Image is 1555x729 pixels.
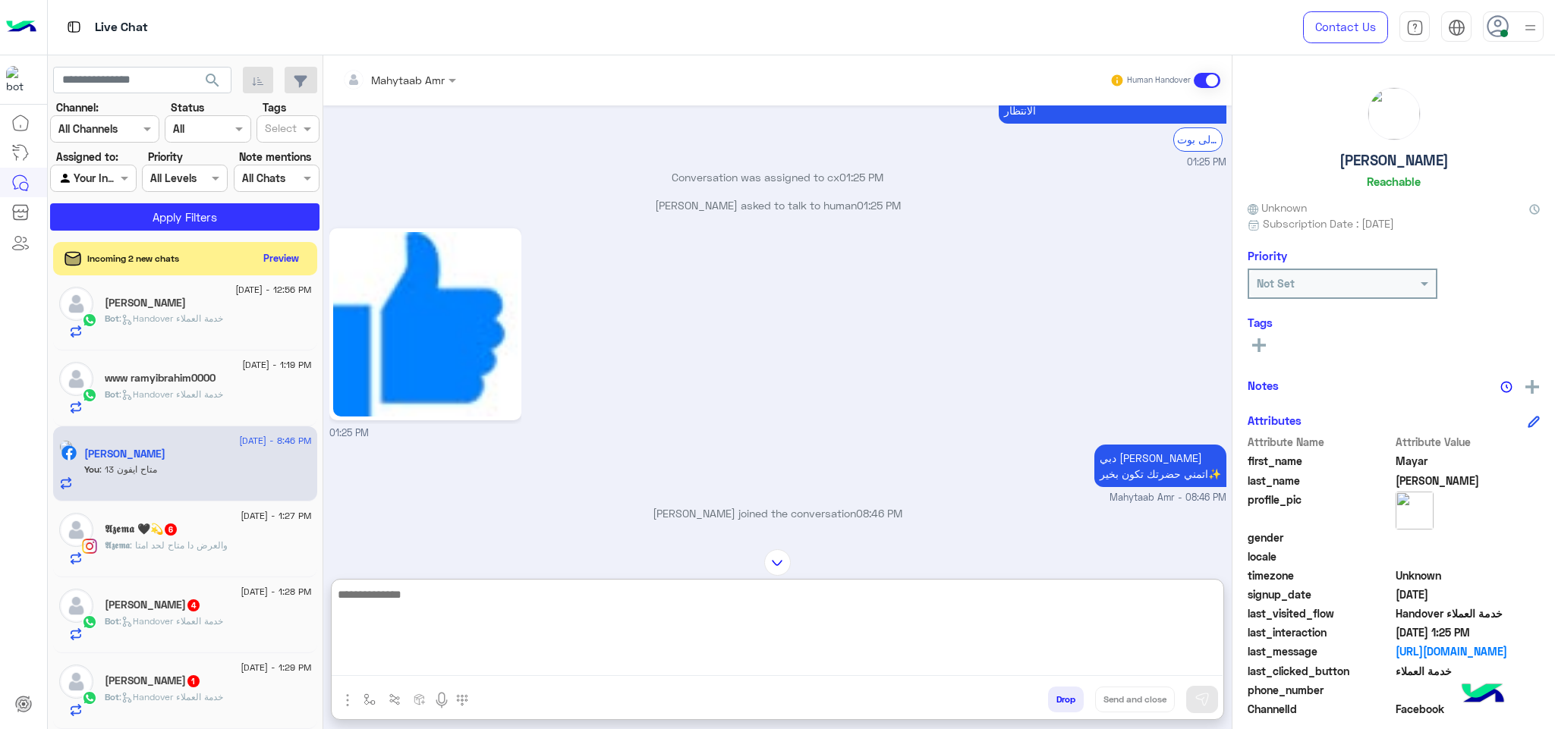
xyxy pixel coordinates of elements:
span: last_clicked_button [1248,663,1393,679]
h6: Notes [1248,379,1279,392]
span: Incoming 2 new chats [87,252,179,266]
img: WhatsApp [82,614,97,630]
img: notes [1500,381,1513,393]
span: last_message [1248,643,1393,659]
span: [DATE] - 1:28 PM [241,585,311,599]
button: Preview [257,247,306,269]
span: 01:25 PM [857,199,901,212]
a: Contact Us [1303,11,1388,43]
span: You [84,463,99,475]
span: Mayar [1396,453,1541,469]
img: Logo [6,11,36,43]
img: make a call [456,694,468,706]
span: والعرض دا متاح لحد امتا [130,539,228,551]
img: hulul-logo.png [1456,668,1509,721]
label: Note mentions [239,149,311,165]
span: search [203,71,222,90]
img: add [1525,380,1539,394]
img: picture [1368,88,1420,140]
img: send message [1195,692,1210,707]
button: search [194,67,231,99]
h5: Mohamed [105,674,201,687]
span: ChannelId [1248,701,1393,717]
img: defaultAdmin.png [59,513,93,547]
span: locale [1248,548,1393,564]
img: defaultAdmin.png [59,287,93,321]
span: Attribute Name [1248,434,1393,450]
span: Unknown [1248,200,1307,215]
img: tab [65,17,83,36]
a: [URL][DOMAIN_NAME] [1396,643,1541,659]
h6: Priority [1248,249,1287,262]
button: Send and close [1095,687,1175,712]
button: Apply Filters [50,203,319,231]
img: WhatsApp [82,313,97,328]
span: 08:46 PM [856,507,902,520]
label: Channel: [56,99,99,115]
span: null [1396,529,1541,545]
span: : Handover خدمة العملاء [119,615,223,627]
img: WhatsApp [82,690,97,705]
span: profile_pic [1248,492,1393,526]
button: Drop [1048,687,1084,712]
img: send attachment [338,691,357,709]
span: Subscription Date : [DATE] [1263,215,1394,231]
span: Ahmed [1396,473,1541,489]
span: Bot [105,388,119,400]
img: select flow [364,693,376,705]
span: timezone [1248,567,1393,583]
span: null [1396,682,1541,698]
img: scroll [764,549,791,576]
span: 6 [165,523,177,536]
span: null [1396,548,1541,564]
img: defaultAdmin.png [59,589,93,623]
span: : Handover خدمة العملاء [119,691,223,702]
span: Mahytaab Amr - 08:46 PM [1110,491,1226,505]
span: [DATE] - 1:19 PM [242,358,311,372]
span: 2025-08-12T10:25:14.965Z [1396,624,1541,640]
small: Human Handover [1127,74,1191,86]
h6: Attributes [1248,413,1302,427]
span: Bot [105,615,119,627]
h5: Mayar Ahmed [84,448,165,460]
span: 2025-08-12T10:22:19.566Z [1396,586,1541,602]
button: select flow [357,687,382,712]
span: last_visited_flow [1248,605,1393,621]
img: Trigger scenario [389,693,401,705]
img: tab [1448,19,1465,36]
span: last_name [1248,473,1393,489]
img: 1403182699927242 [6,66,33,93]
span: : Handover خدمة العملاء [119,388,223,400]
img: WhatsApp [82,388,97,403]
img: profile [1521,18,1540,37]
h5: Fady Tadros [105,297,186,310]
span: signup_date [1248,586,1393,602]
p: 12/8/2025, 8:46 PM [1094,445,1226,487]
span: Bot [105,691,119,702]
span: 01:25 PM [1187,156,1226,170]
img: picture [59,440,73,454]
h5: Abu Sleem [105,599,201,611]
p: [PERSON_NAME] joined the conversation [329,505,1226,521]
span: last_interaction [1248,624,1393,640]
span: [DATE] - 12:56 PM [235,283,311,297]
h6: Reachable [1367,174,1421,188]
span: خدمة العملاء [1396,663,1541,679]
img: defaultAdmin.png [59,362,93,396]
span: 𝕬𝖟𝖊𝖒𝖆 [105,539,130,551]
div: الرجوع الى بوت [1173,127,1223,151]
span: Unknown [1396,567,1541,583]
img: send voice note [433,691,451,709]
label: Assigned to: [56,149,118,165]
img: Instagram [82,539,97,554]
span: Bot [105,313,119,324]
span: 4 [187,599,200,611]
p: [PERSON_NAME] asked to talk to human [329,197,1226,213]
span: gender [1248,529,1393,545]
span: [DATE] - 1:27 PM [241,509,311,523]
h6: Tags [1248,316,1540,329]
span: first_name [1248,453,1393,469]
button: create order [408,687,433,712]
span: phone_number [1248,682,1393,698]
img: Facebook [61,445,77,460]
